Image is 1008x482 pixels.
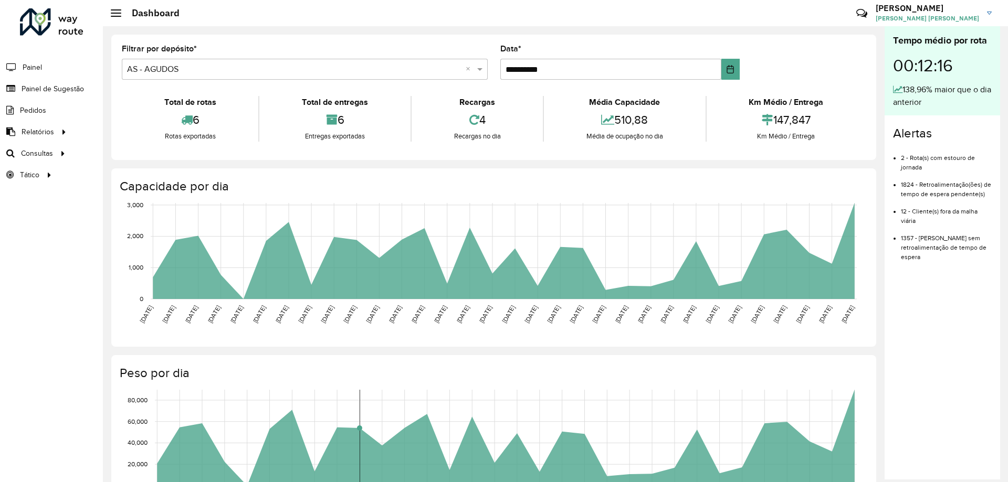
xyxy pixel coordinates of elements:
div: Km Médio / Entrega [709,131,863,142]
text: [DATE] [161,304,176,324]
text: [DATE] [569,304,584,324]
text: [DATE] [387,304,403,324]
text: 0 [140,295,143,302]
text: [DATE] [614,304,629,324]
text: [DATE] [546,304,561,324]
text: [DATE] [365,304,380,324]
text: [DATE] [320,304,335,324]
text: [DATE] [184,304,199,324]
text: 60,000 [128,418,148,425]
span: Pedidos [20,105,46,116]
text: [DATE] [727,304,742,324]
div: Total de rotas [124,96,256,109]
li: 12 - Cliente(s) fora da malha viária [901,199,992,226]
text: [DATE] [795,304,810,324]
div: Km Médio / Entrega [709,96,863,109]
span: Tático [20,169,39,180]
div: 6 [262,109,407,131]
text: [DATE] [591,304,606,324]
div: Recargas no dia [414,131,540,142]
text: [DATE] [478,304,493,324]
text: 1,000 [129,264,143,271]
span: Painel [23,62,42,73]
text: [DATE] [750,304,765,324]
div: 147,847 [709,109,863,131]
li: 1357 - [PERSON_NAME] sem retroalimentação de tempo de espera [901,226,992,262]
text: [DATE] [501,304,516,324]
h4: Alertas [893,126,992,141]
div: Recargas [414,96,540,109]
span: Clear all [466,63,475,76]
li: 1824 - Retroalimentação(ões) de tempo de espera pendente(s) [901,172,992,199]
div: 510,88 [547,109,702,131]
text: [DATE] [772,304,787,324]
text: [DATE] [251,304,267,324]
div: 4 [414,109,540,131]
text: 40,000 [128,440,148,446]
text: [DATE] [840,304,855,324]
h2: Dashboard [121,7,180,19]
text: [DATE] [297,304,312,324]
span: Painel de Sugestão [22,83,84,94]
li: 2 - Rota(s) com estouro de jornada [901,145,992,172]
button: Choose Date [721,59,740,80]
text: [DATE] [229,304,244,324]
div: Média de ocupação no dia [547,131,702,142]
label: Data [500,42,521,55]
text: [DATE] [410,304,425,324]
div: 00:12:16 [893,48,992,83]
h4: Capacidade por dia [120,179,866,194]
text: [DATE] [636,304,652,324]
div: 138,96% maior que o dia anterior [893,83,992,109]
text: [DATE] [523,304,539,324]
h3: [PERSON_NAME] [876,3,979,13]
span: Relatórios [22,126,54,137]
text: [DATE] [659,304,674,324]
text: [DATE] [817,304,833,324]
div: Rotas exportadas [124,131,256,142]
label: Filtrar por depósito [122,42,197,55]
text: [DATE] [206,304,222,324]
div: Entregas exportadas [262,131,407,142]
a: Contato Rápido [850,2,873,25]
span: [PERSON_NAME] [PERSON_NAME] [876,14,979,23]
h4: Peso por dia [120,366,866,381]
text: [DATE] [342,304,358,324]
text: [DATE] [681,304,697,324]
div: Média Capacidade [547,96,702,109]
div: Tempo médio por rota [893,34,992,48]
div: 6 [124,109,256,131]
text: 2,000 [127,233,143,240]
text: [DATE] [705,304,720,324]
text: [DATE] [139,304,154,324]
text: 80,000 [128,397,148,403]
text: 3,000 [127,201,143,208]
text: [DATE] [433,304,448,324]
text: [DATE] [274,304,289,324]
span: Consultas [21,148,53,159]
text: [DATE] [455,304,470,324]
div: Total de entregas [262,96,407,109]
text: 20,000 [128,460,148,467]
